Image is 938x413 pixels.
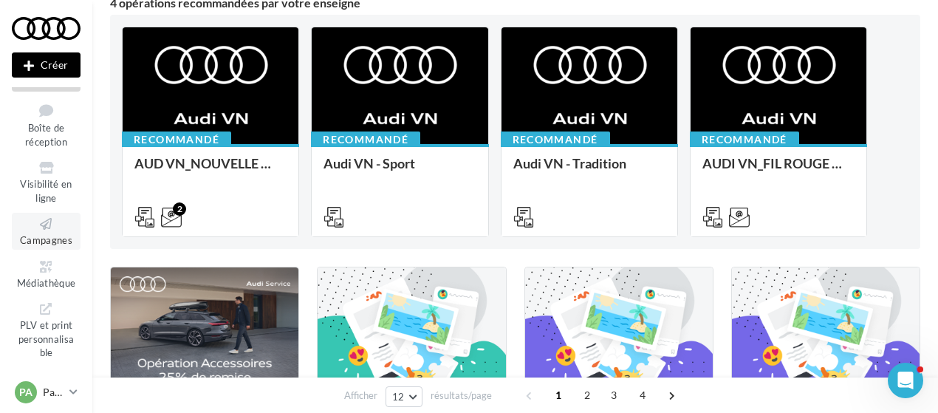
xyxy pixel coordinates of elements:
button: 12 [386,386,423,407]
div: Audi VN - Sport [323,156,476,185]
span: Afficher [344,389,377,403]
div: Audi VN - Tradition [513,156,665,185]
a: PLV et print personnalisable [12,298,81,362]
span: PA [19,385,32,400]
div: Recommandé [690,132,799,148]
span: Médiathèque [17,277,76,289]
span: 12 [392,391,405,403]
span: Visibilité en ligne [20,178,72,204]
div: Nouvelle campagne [12,52,81,78]
span: PLV et print personnalisable [18,316,75,358]
span: 1 [547,383,570,407]
span: Campagnes [20,234,72,246]
span: 4 [631,383,654,407]
button: Créer [12,52,81,78]
div: AUDI VN_FIL ROUGE 2025 - A1, Q2, Q3, Q5 et Q4 e-tron [702,156,855,185]
a: Boîte de réception [12,98,81,151]
iframe: Intercom live chat [888,363,923,398]
div: Recommandé [311,132,420,148]
a: Visibilité en ligne [12,157,81,207]
div: AUD VN_NOUVELLE A6 e-tron [134,156,287,185]
span: Boîte de réception [25,122,67,148]
div: Recommandé [501,132,610,148]
a: Campagnes [12,213,81,249]
span: 2 [575,383,599,407]
div: Recommandé [122,132,231,148]
span: 3 [602,383,626,407]
a: Médiathèque [12,256,81,292]
div: 2 [173,202,186,216]
a: PA Partenaire Audi [12,378,81,406]
p: Partenaire Audi [43,385,64,400]
span: résultats/page [431,389,492,403]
